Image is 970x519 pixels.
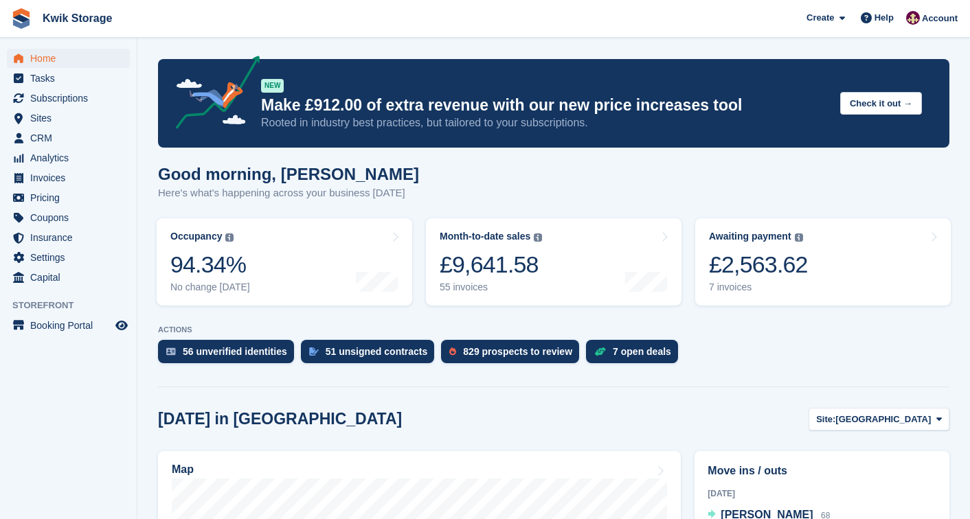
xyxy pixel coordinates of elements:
[30,69,113,88] span: Tasks
[12,299,137,312] span: Storefront
[840,92,922,115] button: Check it out →
[463,346,572,357] div: 829 prospects to review
[30,168,113,187] span: Invoices
[7,89,130,108] a: menu
[30,208,113,227] span: Coupons
[261,79,284,93] div: NEW
[183,346,287,357] div: 56 unverified identities
[7,148,130,168] a: menu
[7,228,130,247] a: menu
[225,233,234,242] img: icon-info-grey-7440780725fd019a000dd9b08b2336e03edf1995a4989e88bcd33f0948082b44.svg
[7,49,130,68] a: menu
[440,251,542,279] div: £9,641.58
[113,317,130,334] a: Preview store
[816,413,835,426] span: Site:
[795,233,803,242] img: icon-info-grey-7440780725fd019a000dd9b08b2336e03edf1995a4989e88bcd33f0948082b44.svg
[7,248,130,267] a: menu
[30,89,113,108] span: Subscriptions
[30,49,113,68] span: Home
[30,228,113,247] span: Insurance
[158,165,419,183] h1: Good morning, [PERSON_NAME]
[709,231,791,242] div: Awaiting payment
[30,108,113,128] span: Sites
[309,347,319,356] img: contract_signature_icon-13c848040528278c33f63329250d36e43548de30e8caae1d1a13099fd9432cc5.svg
[709,281,808,293] div: 7 invoices
[708,487,936,500] div: [DATE]
[7,128,130,148] a: menu
[440,231,530,242] div: Month-to-date sales
[158,340,301,370] a: 56 unverified identities
[708,463,936,479] h2: Move ins / outs
[172,463,194,476] h2: Map
[7,188,130,207] a: menu
[440,281,542,293] div: 55 invoices
[586,340,685,370] a: 7 open deals
[534,233,542,242] img: icon-info-grey-7440780725fd019a000dd9b08b2336e03edf1995a4989e88bcd33f0948082b44.svg
[30,188,113,207] span: Pricing
[441,340,586,370] a: 829 prospects to review
[7,108,130,128] a: menu
[809,408,949,430] button: Site: [GEOGRAPHIC_DATA]
[164,56,260,134] img: price-adjustments-announcement-icon-8257ccfd72463d97f412b2fc003d46551f7dbcb40ab6d574587a9cd5c0d94...
[695,218,951,305] a: Awaiting payment £2,563.62 7 invoices
[157,218,412,305] a: Occupancy 94.34% No change [DATE]
[261,95,829,115] p: Make £912.00 of extra revenue with our new price increases tool
[37,7,117,30] a: Kwik Storage
[30,148,113,168] span: Analytics
[906,11,920,25] img: ellie tragonette
[261,115,829,130] p: Rooted in industry best practices, but tailored to your subscriptions.
[170,251,250,279] div: 94.34%
[30,316,113,335] span: Booking Portal
[166,347,176,356] img: verify_identity-adf6edd0f0f0b5bbfe63781bf79b02c33cf7c696d77639b501bdc392416b5a36.svg
[170,231,222,242] div: Occupancy
[426,218,681,305] a: Month-to-date sales £9,641.58 55 invoices
[7,168,130,187] a: menu
[170,281,250,293] div: No change [DATE]
[30,268,113,287] span: Capital
[594,347,606,356] img: deal-1b604bf984904fb50ccaf53a9ad4b4a5d6e5aea283cecdc64d6e3604feb123c2.svg
[7,316,130,335] a: menu
[30,248,113,267] span: Settings
[158,325,949,334] p: ACTIONS
[301,340,442,370] a: 51 unsigned contracts
[158,410,402,428] h2: [DATE] in [GEOGRAPHIC_DATA]
[7,69,130,88] a: menu
[7,208,130,227] a: menu
[449,347,456,356] img: prospect-51fa495bee0391a8d652442698ab0144808aea92771e9ea1ae160a38d050c398.svg
[7,268,130,287] a: menu
[613,346,671,357] div: 7 open deals
[11,8,32,29] img: stora-icon-8386f47178a22dfd0bd8f6a31ec36ba5ce8667c1dd55bd0f319d3a0aa187defe.svg
[835,413,931,426] span: [GEOGRAPHIC_DATA]
[807,11,834,25] span: Create
[30,128,113,148] span: CRM
[709,251,808,279] div: £2,563.62
[875,11,894,25] span: Help
[158,185,419,201] p: Here's what's happening across your business [DATE]
[922,12,958,25] span: Account
[326,346,428,357] div: 51 unsigned contracts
